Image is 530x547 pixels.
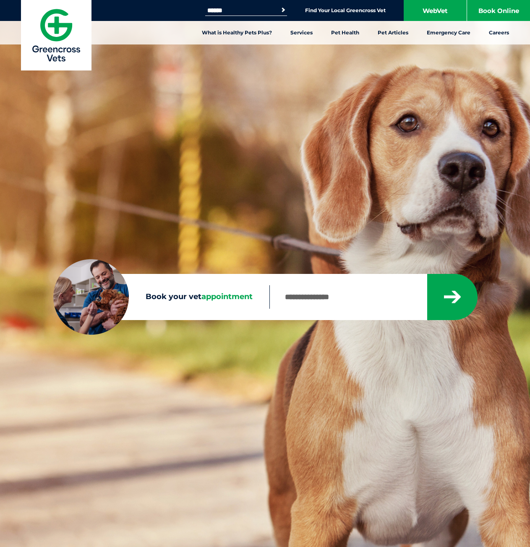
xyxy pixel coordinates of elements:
[418,21,480,44] a: Emergency Care
[53,291,269,303] label: Book your vet
[281,21,322,44] a: Services
[279,6,287,14] button: Search
[322,21,368,44] a: Pet Health
[193,21,281,44] a: What is Healthy Pets Plus?
[480,21,518,44] a: Careers
[201,292,253,301] span: appointment
[305,7,386,14] a: Find Your Local Greencross Vet
[368,21,418,44] a: Pet Articles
